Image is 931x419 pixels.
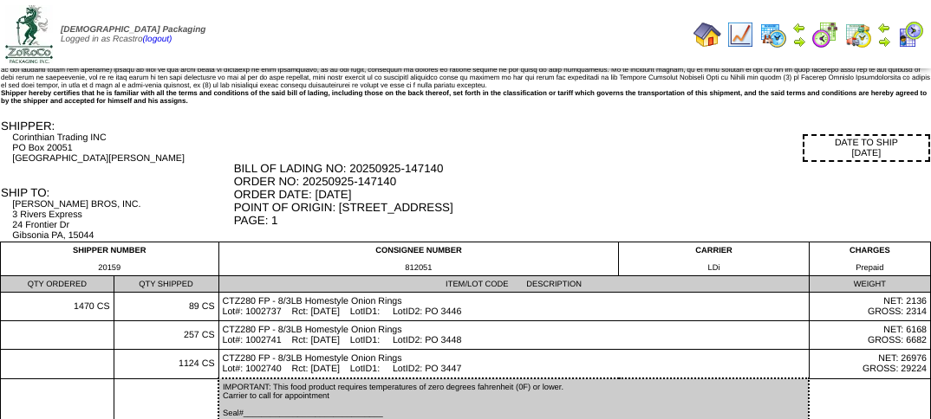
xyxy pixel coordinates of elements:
img: arrowright.gif [877,35,891,48]
div: LDi [622,263,804,272]
div: Shipper hereby certifies that he is familiar with all the terms and conditions of the said bill o... [1,89,930,105]
td: 1124 CS [114,350,218,379]
img: zoroco-logo-small.webp [5,5,53,63]
td: NET: 6168 GROSS: 6682 [809,321,930,350]
td: 1470 CS [1,293,114,321]
td: CTZ280 FP - 8/3LB Homestyle Onion Rings Lot#: 1002740 Rct: [DATE] LotID1: LotID2: PO 3447 [218,350,809,379]
td: WEIGHT [809,276,930,293]
td: 257 CS [114,321,218,350]
div: BILL OF LADING NO: 20250925-147140 ORDER NO: 20250925-147140 ORDER DATE: [DATE] POINT OF ORIGIN: ... [234,162,930,227]
div: 812051 [223,263,615,272]
div: Corinthian Trading INC PO Box 20051 [GEOGRAPHIC_DATA][PERSON_NAME] [12,132,231,164]
td: NET: 26976 GROSS: 29224 [809,350,930,379]
span: Logged in as Rcastro [61,25,205,44]
td: ITEM/LOT CODE DESCRIPTION [218,276,809,293]
td: CTZ280 FP - 8/3LB Homestyle Onion Rings Lot#: 1002737 Rct: [DATE] LotID1: LotID2: PO 3446 [218,293,809,321]
img: line_graph.gif [726,21,754,48]
td: QTY SHIPPED [114,276,218,293]
td: CONSIGNEE NUMBER [218,242,619,276]
img: arrowright.gif [792,35,806,48]
img: calendarinout.gif [844,21,872,48]
div: SHIPPER: [1,119,232,132]
td: CTZ280 FP - 8/3LB Homestyle Onion Rings Lot#: 1002741 Rct: [DATE] LotID1: LotID2: PO 3448 [218,321,809,350]
img: arrowleft.gif [877,21,891,35]
img: arrowleft.gif [792,21,806,35]
img: calendarprod.gif [759,21,787,48]
td: QTY ORDERED [1,276,114,293]
td: SHIPPER NUMBER [1,242,219,276]
img: home.gif [693,21,721,48]
img: calendarblend.gif [811,21,839,48]
a: (logout) [143,35,173,44]
div: DATE TO SHIP [DATE] [803,134,930,162]
div: [PERSON_NAME] BROS, INC. 3 Rivers Express 24 Frontier Dr Gibsonia PA, 15044 [12,199,231,241]
img: calendarcustomer.gif [896,21,924,48]
td: NET: 2136 GROSS: 2314 [809,293,930,321]
td: CHARGES [809,242,930,276]
div: Prepaid [813,263,927,272]
td: CARRIER [619,242,809,276]
td: 89 CS [114,293,218,321]
div: SHIP TO: [1,186,232,199]
div: 20159 [4,263,215,272]
span: [DEMOGRAPHIC_DATA] Packaging [61,25,205,35]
